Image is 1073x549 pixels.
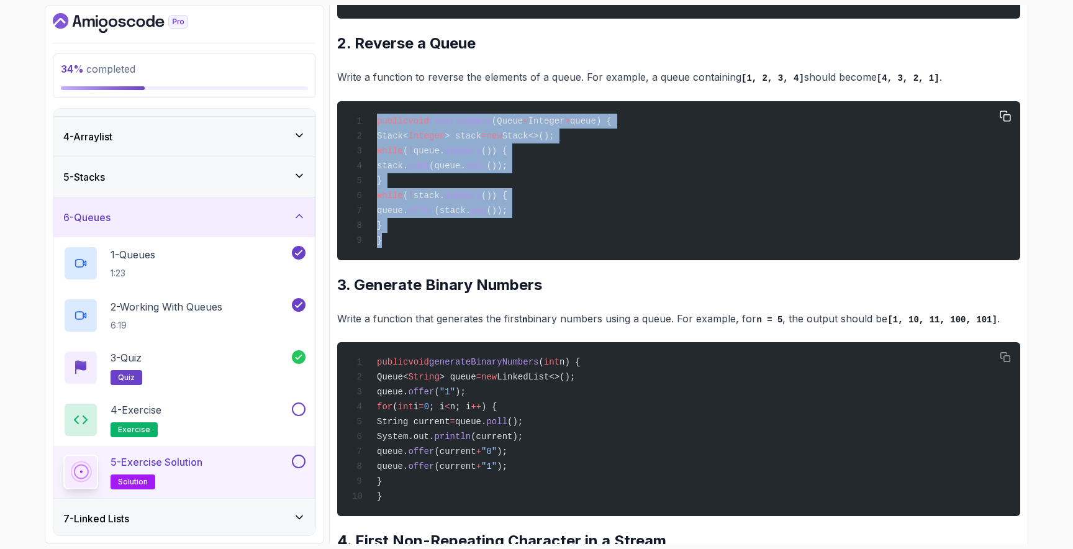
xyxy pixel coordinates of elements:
[63,455,306,489] button: 5-Exercise Solutionsolution
[497,461,507,471] span: );
[398,402,414,412] span: int
[377,447,408,456] span: queue.
[445,131,481,141] span: > stack
[408,461,434,471] span: offer
[481,402,497,412] span: ) {
[408,372,439,382] span: String
[63,129,112,144] h3: 4 - Arraylist
[445,146,481,156] span: isEmpty
[377,372,408,382] span: Queue<
[63,210,111,225] h3: 6 - Queues
[440,387,455,397] span: "1"
[111,247,155,262] p: 1 - Queues
[63,511,129,526] h3: 7 - Linked Lists
[434,447,476,456] span: (current
[486,417,507,427] span: poll
[61,63,84,75] span: 34 %
[111,299,222,314] p: 2 - Working With Queues
[118,373,135,383] span: quiz
[419,402,423,412] span: =
[408,447,434,456] span: offer
[408,161,429,171] span: push
[377,220,382,230] span: }
[481,146,507,156] span: ()) {
[434,461,476,471] span: (current
[502,131,555,141] span: Stack<>();
[377,206,408,216] span: queue.
[377,387,408,397] span: queue.
[445,402,450,412] span: <
[392,402,397,412] span: (
[408,146,413,156] span: !
[408,191,413,201] span: !
[497,372,575,382] span: LinkedList<>();
[497,447,507,456] span: );
[528,116,565,126] span: Integer
[471,432,523,442] span: (current);
[887,315,997,325] code: [1, 10, 11, 100, 101]
[450,402,471,412] span: n; i
[455,387,466,397] span: );
[559,357,581,367] span: n) {
[476,372,481,382] span: =
[538,357,543,367] span: (
[481,461,497,471] span: "1"
[408,206,434,216] span: offer
[434,432,471,442] span: println
[53,197,315,237] button: 6-Queues
[756,315,782,325] code: n = 5
[408,131,445,141] span: Integer
[111,350,142,365] p: 3 - Quiz
[53,157,315,197] button: 5-Stacks
[486,131,502,141] span: new
[111,267,155,279] p: 1:23
[377,357,408,367] span: public
[118,425,150,435] span: exercise
[414,402,419,412] span: i
[377,432,434,442] span: System.out.
[403,191,408,201] span: (
[544,357,559,367] span: int
[63,298,306,333] button: 2-Working With Queues6:19
[486,161,507,171] span: ());
[522,315,527,325] code: n
[408,357,429,367] span: void
[377,161,408,171] span: stack.
[53,13,217,33] a: Dashboard
[377,476,382,486] span: }
[445,191,481,201] span: isEmpty
[414,191,445,201] span: stack.
[337,68,1020,86] p: Write a function to reverse the elements of a queue. For example, a queue containing should become .
[466,161,487,171] span: poll
[429,116,492,126] span: reverseQueue
[63,246,306,281] button: 1-Queues1:23
[111,402,161,417] p: 4 - Exercise
[492,116,523,126] span: (Queue
[481,191,507,201] span: ()) {
[450,417,455,427] span: =
[63,402,306,437] button: 4-Exerciseexercise
[476,447,481,456] span: +
[63,170,105,184] h3: 5 - Stacks
[507,417,523,427] span: ();
[377,176,382,186] span: }
[377,116,408,126] span: public
[408,387,434,397] span: offer
[111,455,202,470] p: 5 - Exercise Solution
[63,350,306,385] button: 3-Quizquiz
[337,310,1020,328] p: Write a function that generates the first binary numbers using a queue. For example, for , the ou...
[523,116,528,126] span: <
[570,116,612,126] span: queue) {
[424,402,429,412] span: 0
[481,372,497,382] span: new
[403,146,408,156] span: (
[414,146,445,156] span: queue.
[53,499,315,538] button: 7-Linked Lists
[111,319,222,332] p: 6:19
[61,63,135,75] span: completed
[741,73,804,83] code: [1, 2, 3, 4]
[481,447,497,456] span: "0"
[429,161,466,171] span: (queue.
[471,206,486,216] span: pop
[486,206,507,216] span: ());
